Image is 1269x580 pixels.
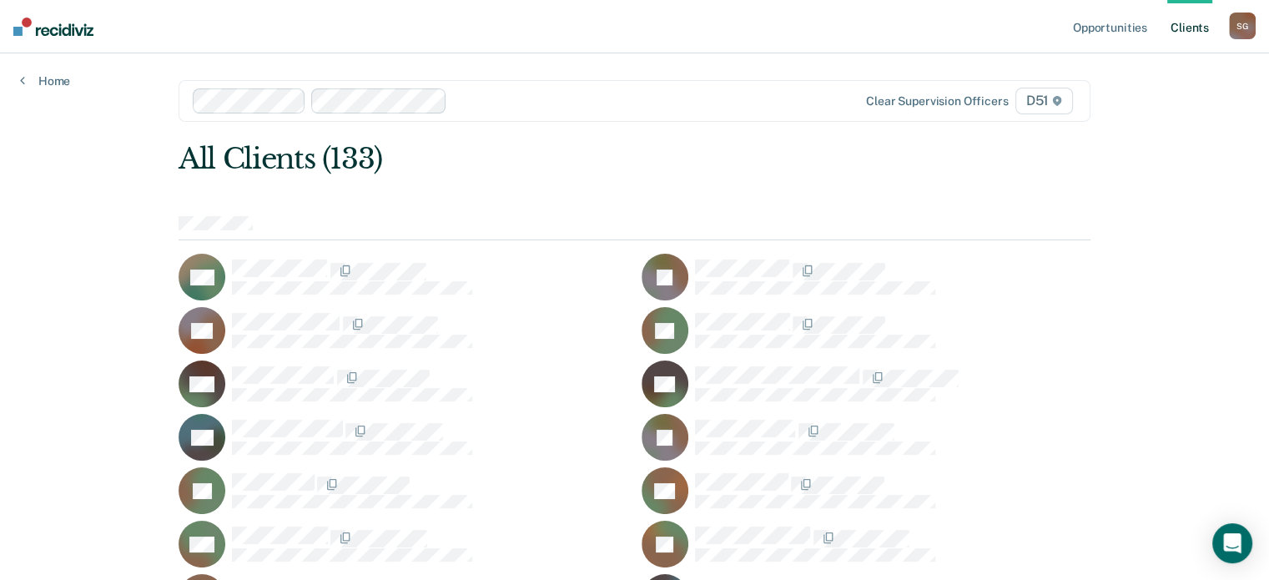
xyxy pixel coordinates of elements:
[1229,13,1256,39] button: SG
[1015,88,1073,114] span: D51
[866,94,1008,108] div: Clear supervision officers
[1212,523,1252,563] div: Open Intercom Messenger
[20,73,70,88] a: Home
[179,142,908,176] div: All Clients (133)
[1229,13,1256,39] div: S G
[13,18,93,36] img: Recidiviz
